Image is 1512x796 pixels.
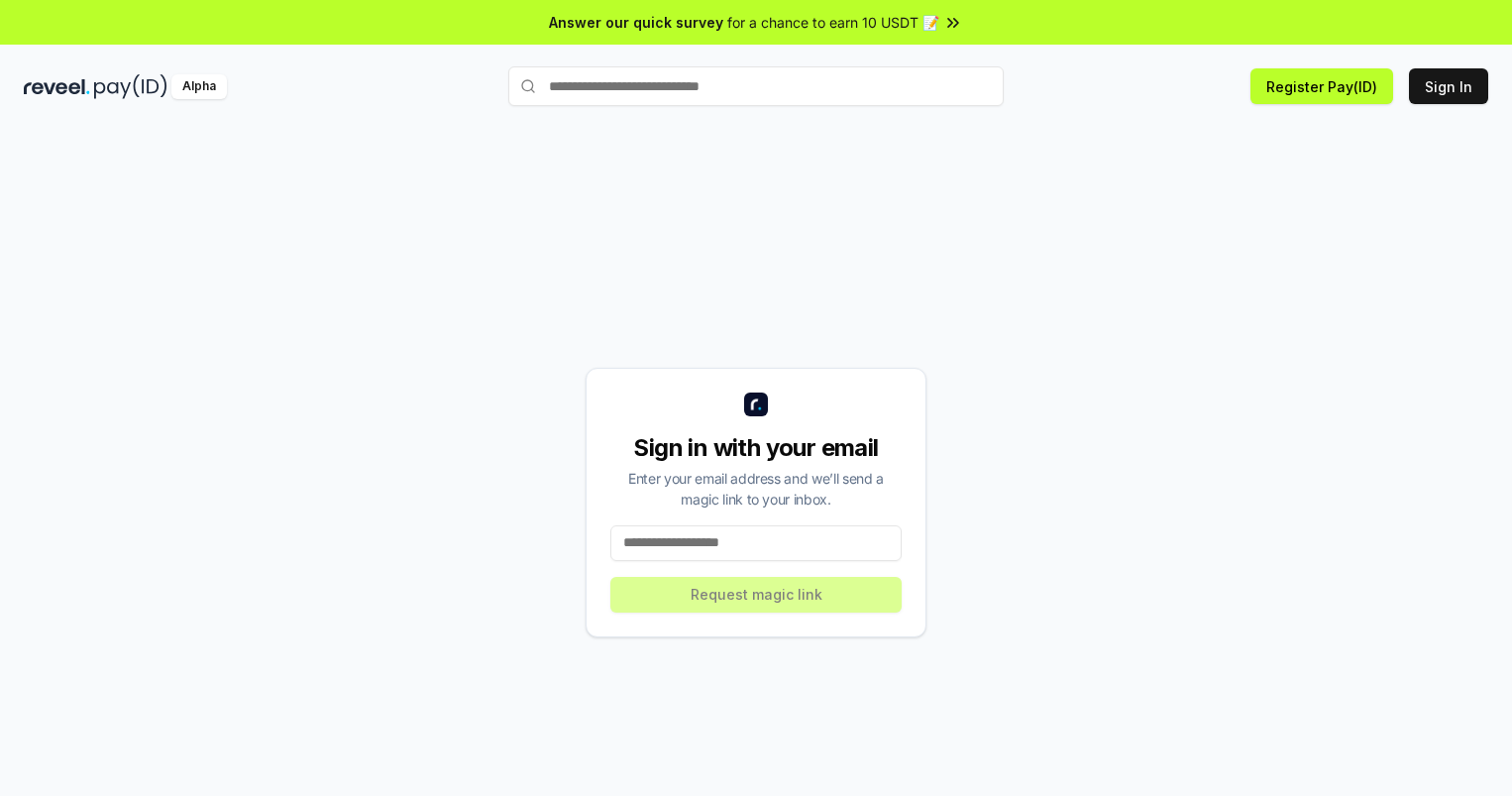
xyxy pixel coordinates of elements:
div: Sign in with your email [610,432,902,464]
img: logo_small [744,393,768,416]
button: Register Pay(ID) [1250,68,1393,104]
img: pay_id [94,74,167,99]
div: Alpha [171,74,227,99]
img: reveel_dark [24,74,90,99]
div: Enter your email address and we’ll send a magic link to your inbox. [610,468,902,510]
span: Answer our quick survey [549,12,723,33]
span: for a chance to earn 10 USDT 📝 [727,12,939,33]
button: Sign In [1409,68,1488,104]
